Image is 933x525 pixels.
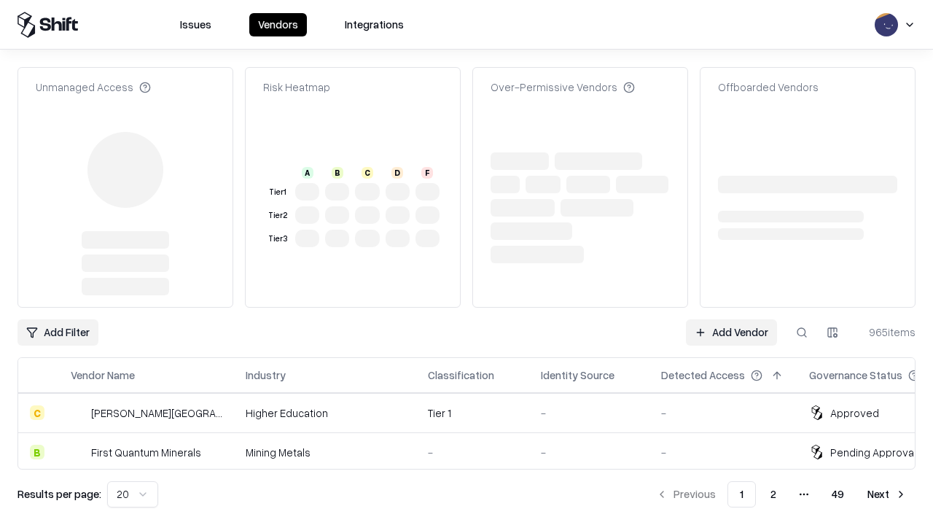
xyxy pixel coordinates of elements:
[759,481,788,507] button: 2
[491,79,635,95] div: Over-Permissive Vendors
[541,445,638,460] div: -
[809,367,902,383] div: Governance Status
[171,13,220,36] button: Issues
[266,209,289,222] div: Tier 2
[266,186,289,198] div: Tier 1
[727,481,756,507] button: 1
[302,167,313,179] div: A
[246,367,286,383] div: Industry
[661,405,786,421] div: -
[332,167,343,179] div: B
[541,367,614,383] div: Identity Source
[17,486,101,502] p: Results per page:
[249,13,307,36] button: Vendors
[830,405,879,421] div: Approved
[71,445,85,459] img: First Quantum Minerals
[91,405,222,421] div: [PERSON_NAME][GEOGRAPHIC_DATA]
[362,167,373,179] div: C
[246,445,405,460] div: Mining Metals
[428,445,518,460] div: -
[391,167,403,179] div: D
[17,319,98,346] button: Add Filter
[263,79,330,95] div: Risk Heatmap
[718,79,819,95] div: Offboarded Vendors
[428,367,494,383] div: Classification
[686,319,777,346] a: Add Vendor
[336,13,413,36] button: Integrations
[266,233,289,245] div: Tier 3
[91,445,201,460] div: First Quantum Minerals
[661,367,745,383] div: Detected Access
[820,481,856,507] button: 49
[541,405,638,421] div: -
[30,445,44,459] div: B
[859,481,916,507] button: Next
[246,405,405,421] div: Higher Education
[71,367,135,383] div: Vendor Name
[428,405,518,421] div: Tier 1
[830,445,916,460] div: Pending Approval
[36,79,151,95] div: Unmanaged Access
[421,167,433,179] div: F
[661,445,786,460] div: -
[71,405,85,420] img: Reichman University
[857,324,916,340] div: 965 items
[30,405,44,420] div: C
[647,481,916,507] nav: pagination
